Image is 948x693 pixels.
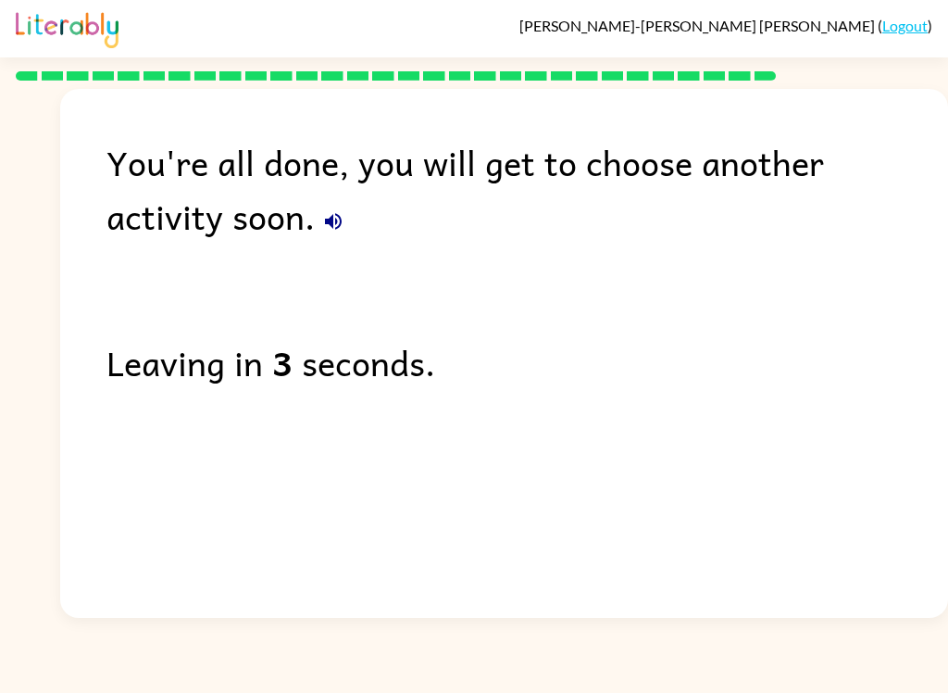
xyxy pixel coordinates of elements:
[882,17,928,34] a: Logout
[16,7,118,48] img: Literably
[106,335,948,389] div: Leaving in seconds.
[519,17,878,34] span: [PERSON_NAME]-[PERSON_NAME] [PERSON_NAME]
[106,135,948,243] div: You're all done, you will get to choose another activity soon.
[519,17,932,34] div: ( )
[272,335,293,389] b: 3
